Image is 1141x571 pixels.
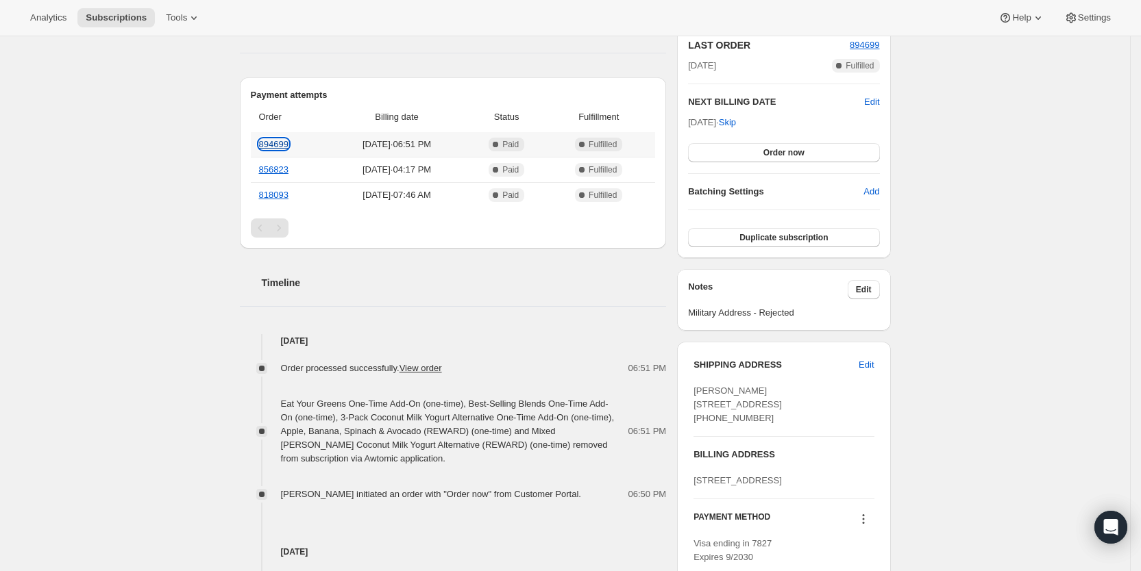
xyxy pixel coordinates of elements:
a: 894699 [850,40,879,50]
span: 06:51 PM [628,361,667,375]
span: Edit [859,358,874,372]
button: Skip [711,112,744,134]
span: 06:50 PM [628,487,667,501]
button: Analytics [22,8,75,27]
span: Fulfilled [846,60,874,71]
span: [DATE] · 07:46 AM [331,188,463,202]
button: Edit [850,354,882,376]
h3: PAYMENT METHOD [694,511,770,530]
button: Subscriptions [77,8,155,27]
a: 894699 [259,139,289,149]
span: Fulfilled [589,190,617,201]
span: Fulfilled [589,164,617,175]
span: [DATE] · 04:17 PM [331,163,463,177]
span: Skip [719,116,736,129]
span: Billing date [331,110,463,124]
span: Order now [763,147,805,158]
button: Add [855,181,887,203]
h2: NEXT BILLING DATE [688,95,864,109]
span: Paid [502,190,519,201]
span: Fulfillment [550,110,647,124]
span: 06:51 PM [628,424,667,438]
span: Order processed successfully. [281,363,442,373]
h4: [DATE] [240,545,667,559]
span: [STREET_ADDRESS] [694,475,782,485]
span: Military Address - Rejected [688,306,879,320]
th: Order [251,102,328,132]
span: Status [471,110,542,124]
span: [DATE] · 06:51 PM [331,138,463,151]
button: Duplicate subscription [688,228,879,247]
h3: Notes [688,280,848,299]
button: Tools [158,8,209,27]
span: Tools [166,12,187,23]
h2: Payment attempts [251,88,656,102]
span: Analytics [30,12,66,23]
span: [DATE] · [688,117,736,127]
span: Help [1012,12,1031,23]
a: View order [400,363,442,373]
button: Edit [864,95,879,109]
button: Edit [848,280,880,299]
span: Paid [502,164,519,175]
h2: LAST ORDER [688,38,850,52]
span: [PERSON_NAME] [STREET_ADDRESS] [PHONE_NUMBER] [694,385,782,423]
h6: Batching Settings [688,185,863,199]
span: Settings [1078,12,1111,23]
button: Help [990,8,1053,27]
h4: [DATE] [240,334,667,348]
span: Fulfilled [589,139,617,150]
div: Open Intercom Messenger [1094,511,1127,544]
a: 856823 [259,164,289,175]
span: Add [863,185,879,199]
span: [DATE] [688,59,716,73]
span: Eat Your Greens One-Time Add-On (one-time), Best-Selling Blends One-Time Add-On (one-time), 3-Pac... [281,398,615,464]
h3: SHIPPING ADDRESS [694,358,859,372]
span: Duplicate subscription [739,232,828,243]
a: 818093 [259,190,289,200]
h2: Timeline [262,276,667,290]
button: Settings [1056,8,1119,27]
span: Edit [856,284,872,295]
button: 894699 [850,38,879,52]
nav: Pagination [251,218,656,238]
span: Paid [502,139,519,150]
span: Visa ending in 7827 Expires 9/2030 [694,538,772,562]
h3: BILLING ADDRESS [694,448,874,461]
span: [PERSON_NAME] initiated an order with "Order now" from Customer Portal. [281,489,581,499]
button: Order now [688,143,879,162]
span: Subscriptions [86,12,147,23]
